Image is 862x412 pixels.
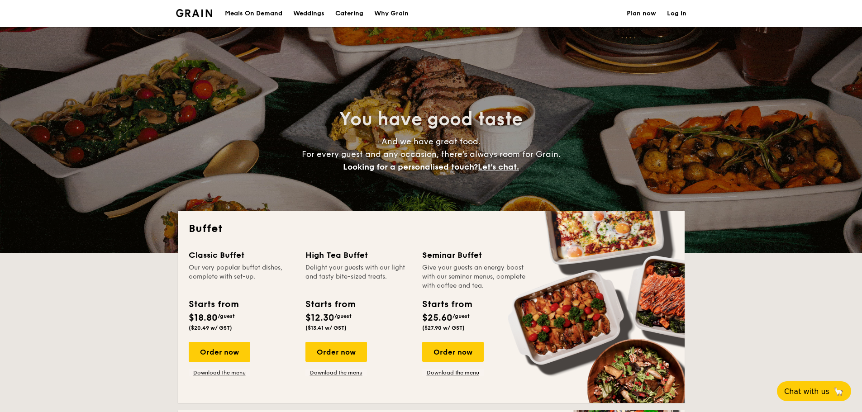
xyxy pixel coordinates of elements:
[305,313,334,323] span: $12.30
[189,249,295,261] div: Classic Buffet
[452,313,470,319] span: /guest
[189,325,232,331] span: ($20.49 w/ GST)
[422,325,465,331] span: ($27.90 w/ GST)
[339,109,523,130] span: You have good taste
[176,9,213,17] img: Grain
[176,9,213,17] a: Logotype
[305,263,411,290] div: Delight your guests with our light and tasty bite-sized treats.
[189,369,250,376] a: Download the menu
[305,325,347,331] span: ($13.41 w/ GST)
[189,263,295,290] div: Our very popular buffet dishes, complete with set-up.
[189,222,674,236] h2: Buffet
[422,263,528,290] div: Give your guests an energy boost with our seminar menus, complete with coffee and tea.
[422,249,528,261] div: Seminar Buffet
[422,342,484,362] div: Order now
[189,298,238,311] div: Starts from
[305,298,355,311] div: Starts from
[777,381,851,401] button: Chat with us🦙
[478,162,519,172] span: Let's chat.
[422,298,471,311] div: Starts from
[422,369,484,376] a: Download the menu
[218,313,235,319] span: /guest
[334,313,352,319] span: /guest
[302,137,561,172] span: And we have great food. For every guest and any occasion, there’s always room for Grain.
[189,313,218,323] span: $18.80
[833,386,844,397] span: 🦙
[784,387,829,396] span: Chat with us
[305,249,411,261] div: High Tea Buffet
[343,162,478,172] span: Looking for a personalised touch?
[305,369,367,376] a: Download the menu
[422,313,452,323] span: $25.60
[305,342,367,362] div: Order now
[189,342,250,362] div: Order now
